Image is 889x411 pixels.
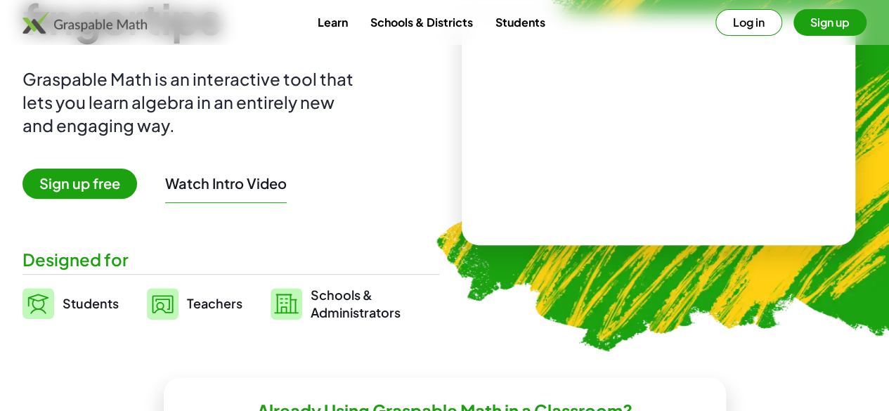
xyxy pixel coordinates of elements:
a: Schools &Administrators [271,286,401,321]
img: svg%3e [22,288,54,319]
button: Sign up [793,9,867,36]
div: Graspable Math is an interactive tool that lets you learn algebra in an entirely new and engaging... [22,67,360,137]
button: Log in [715,9,782,36]
img: svg%3e [271,288,302,320]
span: Students [63,295,119,311]
a: Students [22,286,119,321]
a: Schools & Districts [358,9,484,35]
video: What is this? This is dynamic math notation. Dynamic math notation plays a central role in how Gr... [553,77,764,182]
button: Watch Intro Video [165,174,287,193]
div: Designed for [22,248,439,271]
span: Sign up free [22,169,137,199]
a: Students [484,9,556,35]
a: Teachers [147,286,242,321]
a: Learn [306,9,358,35]
span: Schools & Administrators [311,286,401,321]
img: svg%3e [147,288,179,320]
span: Teachers [187,295,242,311]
